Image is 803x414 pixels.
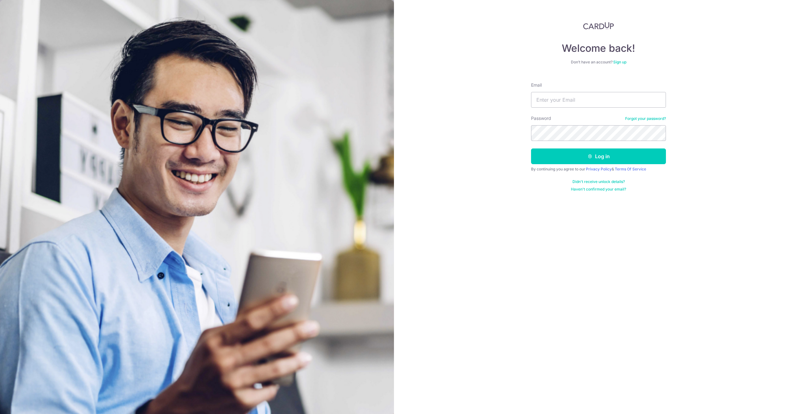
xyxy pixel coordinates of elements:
a: Didn't receive unlock details? [572,179,625,184]
img: CardUp Logo [583,22,614,30]
h4: Welcome back! [531,42,666,55]
a: Terms Of Service [615,167,646,171]
div: Don’t have an account? [531,60,666,65]
div: By continuing you agree to our & [531,167,666,172]
label: Password [531,115,551,121]
input: Enter your Email [531,92,666,108]
a: Forgot your password? [625,116,666,121]
button: Log in [531,148,666,164]
a: Sign up [613,60,626,64]
a: Privacy Policy [586,167,612,171]
label: Email [531,82,542,88]
a: Haven't confirmed your email? [571,187,626,192]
